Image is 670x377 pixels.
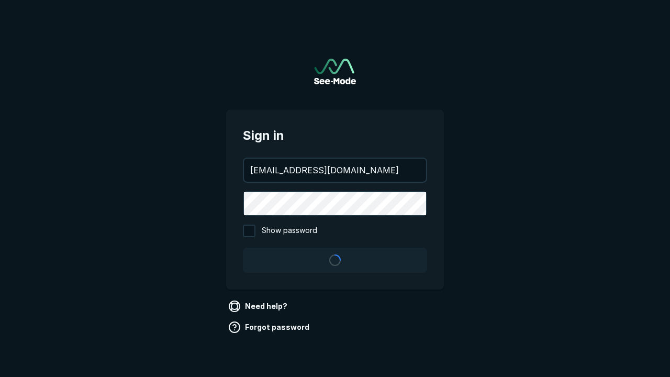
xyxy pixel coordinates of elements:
span: Show password [262,225,317,237]
a: Go to sign in [314,59,356,84]
input: your@email.com [244,159,426,182]
a: Need help? [226,298,292,315]
img: See-Mode Logo [314,59,356,84]
a: Forgot password [226,319,314,336]
span: Sign in [243,126,427,145]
